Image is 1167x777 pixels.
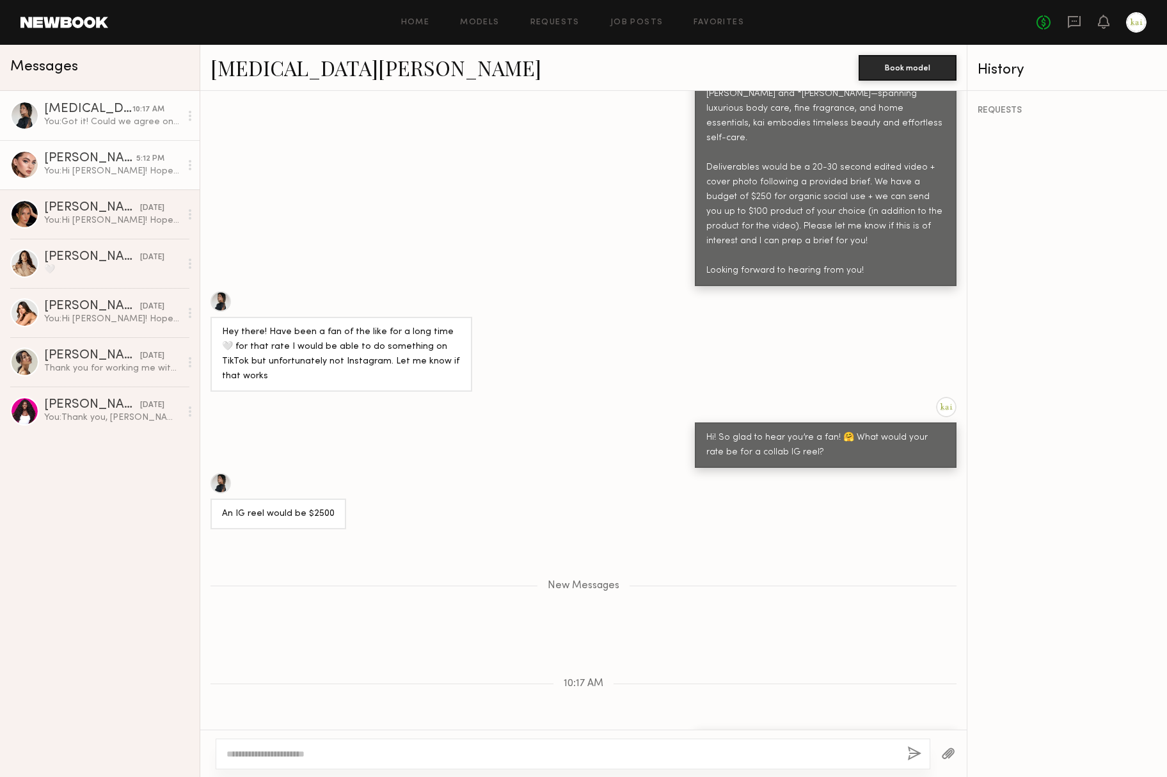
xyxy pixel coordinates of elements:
a: [MEDICAL_DATA][PERSON_NAME] [210,54,541,81]
div: You: Thank you, [PERSON_NAME]! Pleasure to work with you. [44,412,180,424]
span: Messages [10,60,78,74]
div: [DATE] [140,399,164,412]
div: [PERSON_NAME] [44,202,140,214]
div: You: Hi [PERSON_NAME]! Hope you are doing well! Reaching out to explore opportunities to create o... [44,214,180,227]
a: Book model [859,61,957,72]
div: An IG reel would be $2500 [222,507,335,522]
span: 10:17 AM [564,678,603,689]
button: Book model [859,55,957,81]
div: You: Hi [PERSON_NAME]! Hope you had a great weekend. Checking in one more time :) [44,165,180,177]
div: [DATE] [140,252,164,264]
div: History [978,63,1157,77]
div: [PERSON_NAME] [44,152,136,165]
a: Models [460,19,499,27]
div: 🤍 [44,264,180,276]
div: [DATE] [140,350,164,362]
div: [MEDICAL_DATA][PERSON_NAME] [44,103,132,116]
div: Hi! So glad to hear you’re a fan! 🤗 What would your rate be for a collab IG reel? [706,431,945,460]
div: 10:17 AM [132,104,164,116]
div: 5:12 PM [136,153,164,165]
div: Thank you for working me with! It was a pleasure (: [44,362,180,374]
div: [PERSON_NAME] [44,399,140,412]
div: REQUESTS [978,106,1157,115]
a: Job Posts [610,19,663,27]
span: New Messages [548,581,619,591]
div: [PERSON_NAME] [44,349,140,362]
div: You: Got it! Could we agree on a video posted on your TikTok as well as for our organic social us... [44,116,180,128]
div: Hey there! Have been a fan of the like for a long time🤍 for that rate I would be able to do somet... [222,325,461,384]
div: [DATE] [140,202,164,214]
div: [PERSON_NAME] [44,251,140,264]
a: Requests [530,19,580,27]
div: You: Hi [PERSON_NAME]! Hope you are doing well! Reaching out to explore opportunities to create o... [44,313,180,325]
div: [DATE] [140,301,164,313]
a: Favorites [694,19,744,27]
div: [PERSON_NAME] [44,300,140,313]
a: Home [401,19,430,27]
